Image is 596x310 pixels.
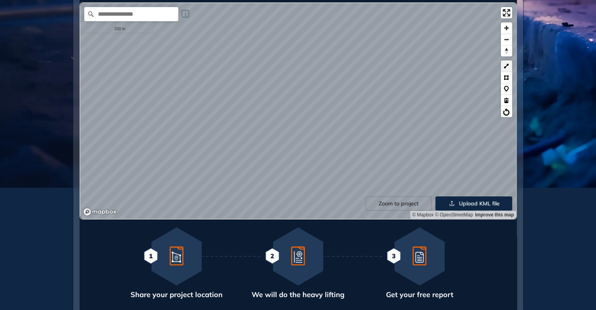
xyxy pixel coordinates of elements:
button: Marker tool (m) [501,83,512,94]
span: Zoom to project [379,200,418,207]
div: We will do the heavy lifting [252,289,344,300]
div: Get your free report [386,289,453,300]
span: 3 [392,251,396,261]
a: Mapbox logo [83,207,117,216]
a: Mapbox [412,212,434,218]
button: Zoom out [501,34,512,45]
input: Search place... [84,7,178,21]
button: Reset bearing to north [501,45,512,56]
div: 200 m [84,25,156,33]
span: Upload KML file [459,200,500,207]
a: OpenStreetMap [435,212,473,218]
button: Upload KML file [435,196,512,210]
button: Delete [501,94,512,106]
div: Share your project location [130,289,223,300]
canvas: Map [80,3,516,219]
button: Zoom to project [366,196,431,210]
span: 2 [270,251,274,261]
button: Zoom in [501,22,512,34]
a: Improve this map [475,212,514,218]
button: LineString tool (l) [501,60,512,72]
button: Enter fullscreen [501,7,512,18]
button: Polygon tool (p) [501,72,512,83]
span: 1 [149,251,153,261]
